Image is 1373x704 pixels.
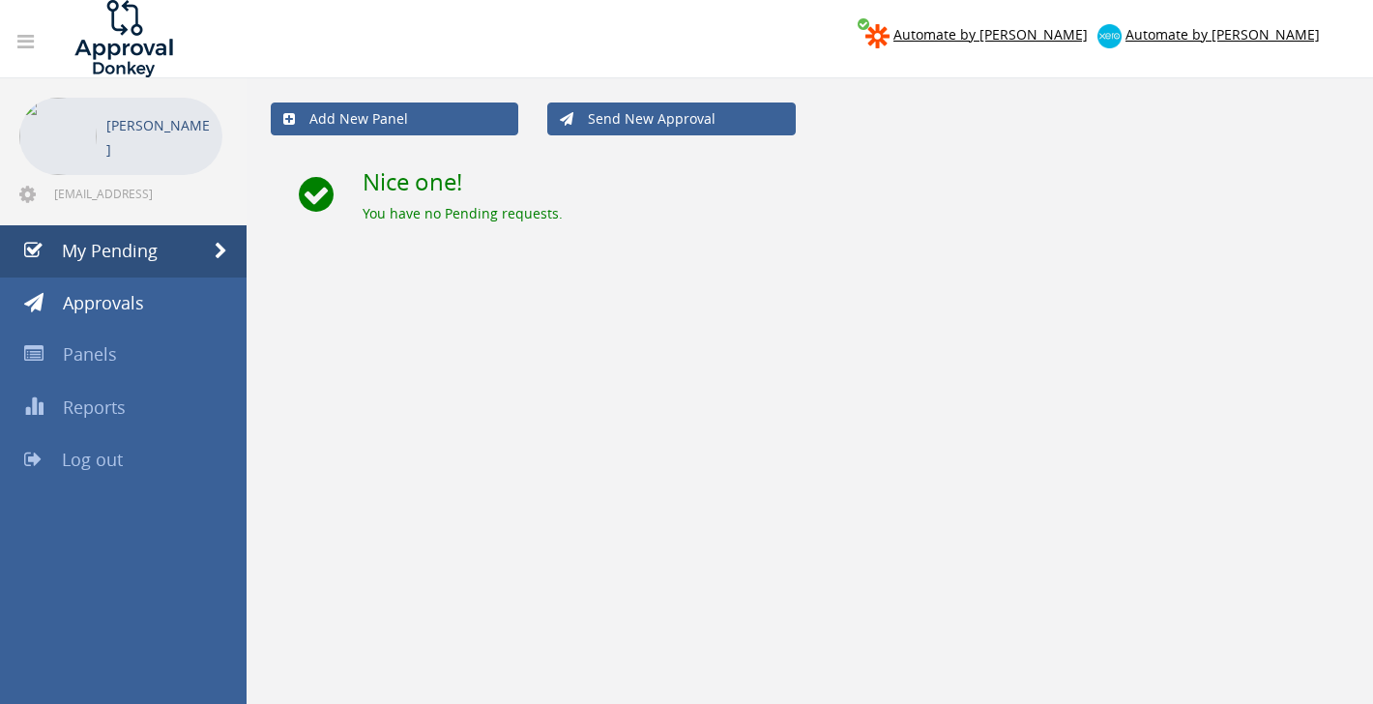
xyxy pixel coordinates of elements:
[893,25,1088,44] span: Automate by [PERSON_NAME]
[54,186,219,201] span: [EMAIL_ADDRESS][DOMAIN_NAME]
[547,103,795,135] a: Send New Approval
[271,103,518,135] a: Add New Panel
[363,204,1349,223] div: You have no Pending requests.
[63,291,144,314] span: Approvals
[106,113,213,161] p: [PERSON_NAME]
[62,448,123,471] span: Log out
[63,342,117,366] span: Panels
[63,396,126,419] span: Reports
[1097,24,1122,48] img: xero-logo.png
[1125,25,1320,44] span: Automate by [PERSON_NAME]
[865,24,890,48] img: zapier-logomark.png
[363,169,1349,194] h2: Nice one!
[62,239,158,262] span: My Pending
